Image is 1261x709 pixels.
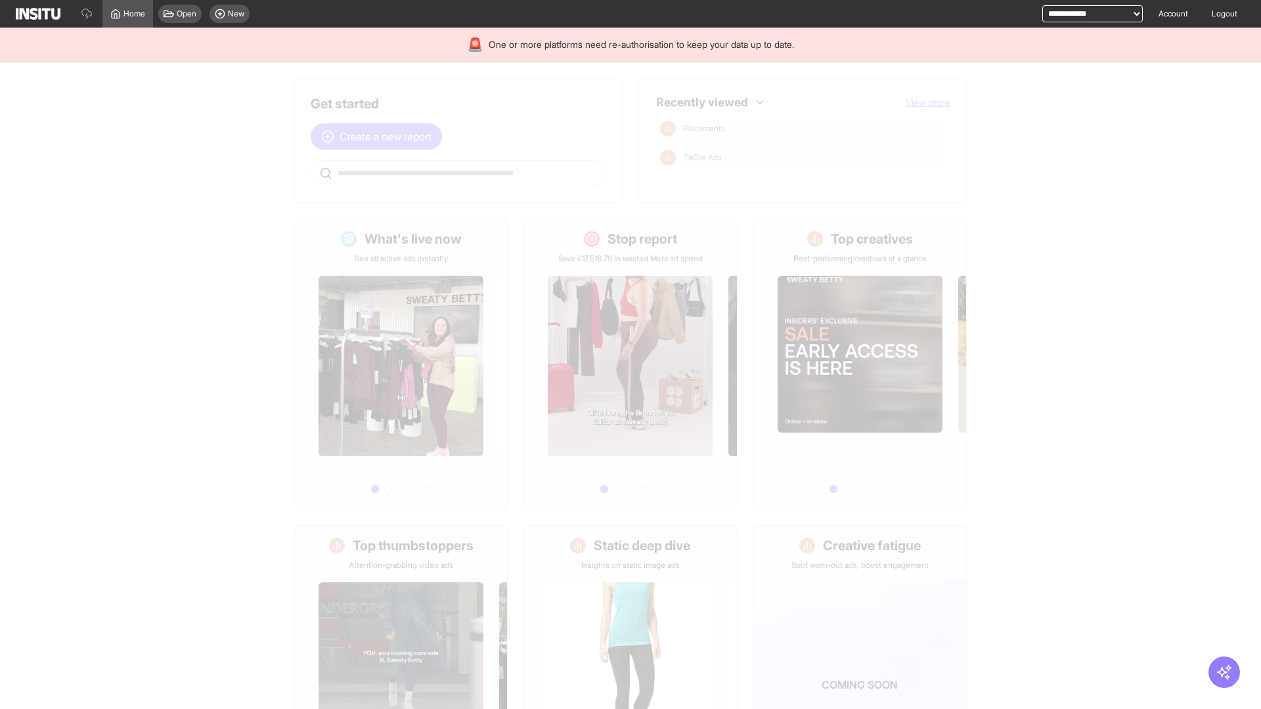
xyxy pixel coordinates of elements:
span: Open [177,9,196,19]
span: New [228,9,244,19]
span: One or more platforms need re-authorisation to keep your data up to date. [489,38,794,51]
div: 🚨 [467,35,483,54]
span: Home [123,9,145,19]
img: Logo [16,8,60,20]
